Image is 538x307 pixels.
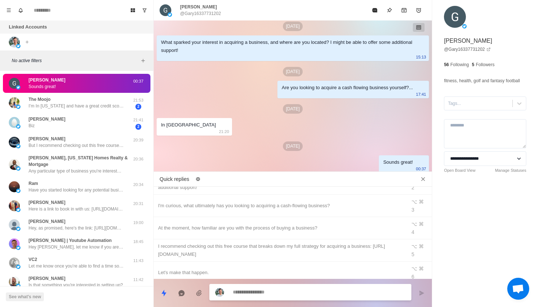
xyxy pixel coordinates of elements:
[160,175,189,183] p: Quick replies
[9,238,20,249] img: picture
[397,3,411,18] button: Archive
[129,137,147,143] p: 20:39
[382,3,397,18] button: Pin
[444,77,520,85] p: fitness, health, golf and fantasy football
[158,269,402,277] div: Let's make that happen.
[3,4,15,16] button: Menu
[16,265,20,269] img: picture
[180,10,221,17] p: @Gary16337731202
[12,57,139,64] p: No active filters
[444,37,492,45] p: [PERSON_NAME]
[29,206,124,212] p: Here is a link to book in with us: [URL][DOMAIN_NAME][DOMAIN_NAME]
[180,4,217,10] p: [PERSON_NAME]
[411,198,427,214] div: ⌥ ⌘ 3
[129,220,147,226] p: 19:00
[416,53,426,61] p: 15:13
[29,275,66,282] p: [PERSON_NAME]
[411,242,427,258] div: ⌥ ⌘ 5
[158,224,402,232] div: At the moment, how familiar are you with the process of buying a business?
[129,277,147,283] p: 11:42
[383,158,413,166] div: Sounds great!
[29,187,124,193] p: Have you started looking for any potential businesses to acquire yet?
[16,227,20,231] img: picture
[129,182,147,188] p: 20:34
[9,37,20,48] img: picture
[15,4,26,16] button: Notifications
[444,167,475,174] a: Open Board View
[411,265,427,281] div: ⌥ ⌘ 6
[161,38,413,54] div: What sparked your interest in acquiring a business, and where are you located? I might be able to...
[29,155,129,168] p: [PERSON_NAME], [US_STATE] Homes Realty & Mortgage
[29,142,124,149] p: But I recommend checking out this free course that breaks down my full strategy for acquiring a b...
[129,117,147,123] p: 21:41
[476,61,494,68] p: Followers
[444,46,491,53] a: @Gary16337731202
[283,104,303,114] p: [DATE]
[416,165,426,173] p: 00:37
[16,189,20,193] img: picture
[16,105,20,109] img: picture
[16,44,20,48] img: picture
[29,168,124,174] p: Any particular type of business you're interested in acquiring specifically?
[160,4,171,16] img: picture
[9,117,20,128] img: picture
[9,97,20,108] img: picture
[29,237,112,244] p: [PERSON_NAME] | Youtube Automation
[168,12,172,17] img: picture
[29,199,66,206] p: [PERSON_NAME]
[9,78,20,89] img: picture
[29,282,123,288] p: Is that something you're interested in setting up?
[9,23,47,31] p: Linked Accounts
[29,96,51,103] p: The Moojo
[16,246,20,250] img: picture
[192,286,206,300] button: Add media
[29,103,124,109] p: I’m In [US_STATE] and have a great credit score and an Looking to start with vending machines and...
[161,121,216,129] div: In [GEOGRAPHIC_DATA]
[192,173,204,185] button: Edit quick replies
[29,136,66,142] p: [PERSON_NAME]
[29,83,56,90] p: Sounds great!
[29,122,35,129] p: Biz
[158,202,402,210] div: I'm curious, what ultimately has you looking to acquiring a cash-flowing business?
[9,219,20,230] img: picture
[283,22,303,31] p: [DATE]
[127,4,139,16] button: Board View
[444,6,466,28] img: picture
[16,144,20,148] img: picture
[215,288,224,297] img: picture
[135,104,141,110] span: 2
[507,278,529,300] div: Open chat
[16,85,20,90] img: picture
[129,78,147,84] p: 00:37
[472,61,474,68] p: 5
[174,286,189,300] button: Reply with AI
[283,67,303,76] p: [DATE]
[444,61,449,68] p: 56
[129,156,147,162] p: 20:36
[29,256,37,263] p: VC2
[283,141,303,151] p: [DATE]
[16,124,20,129] img: picture
[29,218,66,225] p: [PERSON_NAME]
[139,4,150,16] button: Show unread conversations
[29,263,124,269] p: Let me know once you’re able to find a time so I can confirm that on my end + shoot over the pre-...
[16,208,20,212] img: picture
[411,3,426,18] button: Add reminder
[29,180,38,187] p: Ram
[451,61,469,68] p: Following
[139,56,147,65] button: Add filters
[157,286,171,300] button: Quick replies
[9,257,20,268] img: picture
[129,97,147,103] p: 21:53
[6,292,44,301] button: See what's new
[367,3,382,18] button: Mark as read
[495,167,526,174] a: Manage Statuses
[219,128,229,136] p: 21:20
[282,84,413,92] div: Are you looking to acquire a cash flowing business yourself?...
[135,124,141,130] span: 2
[9,137,20,148] img: picture
[16,166,20,171] img: picture
[411,220,427,236] div: ⌥ ⌘ 4
[417,173,429,185] button: Close quick replies
[9,200,20,211] img: picture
